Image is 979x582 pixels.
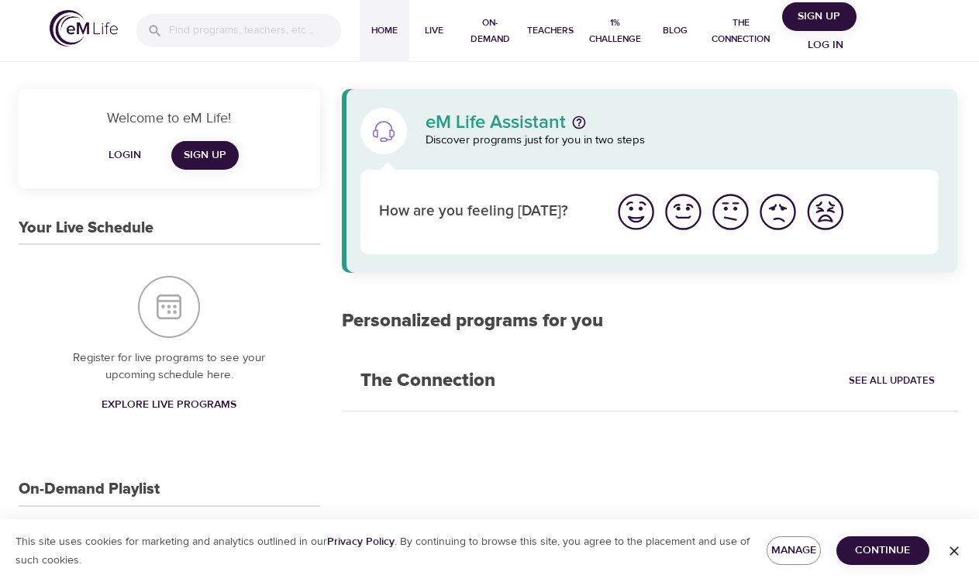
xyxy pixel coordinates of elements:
[327,535,395,549] a: Privacy Policy
[757,191,799,233] img: bad
[657,22,694,39] span: Blog
[709,191,752,233] img: ok
[426,132,939,150] p: Discover programs just for you in two steps
[106,146,143,165] span: Login
[50,10,118,46] img: logo
[788,7,850,26] span: Sign Up
[37,108,302,129] p: Welcome to eM Life!
[95,391,243,419] a: Explore Live Programs
[171,141,239,170] a: Sign Up
[754,188,801,236] button: I'm feeling bad
[426,113,566,132] p: eM Life Assistant
[50,350,289,384] p: Register for live programs to see your upcoming schedule here.
[706,15,776,47] span: The Connection
[767,536,821,565] button: Manage
[371,119,396,143] img: eM Life Assistant
[845,369,939,393] a: See All Updates
[366,22,403,39] span: Home
[779,541,808,560] span: Manage
[342,310,957,332] h2: Personalized programs for you
[527,22,574,39] span: Teachers
[415,22,453,39] span: Live
[849,372,935,390] span: See All Updates
[100,141,150,170] button: Login
[836,536,929,565] button: Continue
[465,15,515,47] span: On-Demand
[19,480,160,498] h3: On-Demand Playlist
[707,188,754,236] button: I'm feeling ok
[184,146,226,165] span: Sign Up
[804,191,846,233] img: worst
[169,14,341,47] input: Find programs, teachers, etc...
[19,219,153,237] h3: Your Live Schedule
[849,541,917,560] span: Continue
[660,188,707,236] button: I'm feeling good
[782,2,857,31] button: Sign Up
[795,36,857,55] span: Log in
[102,395,236,415] span: Explore Live Programs
[615,191,657,233] img: great
[379,201,594,223] p: How are you feeling [DATE]?
[342,351,514,411] h2: The Connection
[788,31,863,60] button: Log in
[586,15,644,47] span: 1% Challenge
[662,191,705,233] img: good
[801,188,849,236] button: I'm feeling worst
[612,188,660,236] button: I'm feeling great
[138,276,200,338] img: Your Live Schedule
